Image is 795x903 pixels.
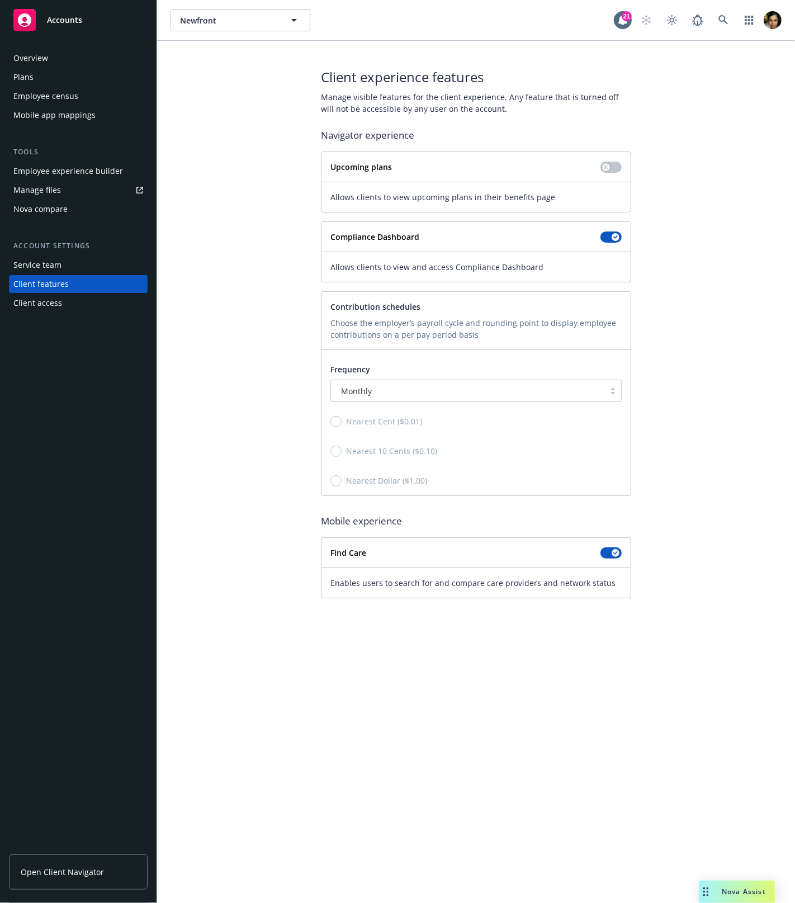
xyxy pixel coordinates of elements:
[13,49,48,67] div: Overview
[330,547,366,558] strong: Find Care
[321,128,631,143] span: Navigator experience
[9,106,148,124] a: Mobile app mappings
[9,200,148,218] a: Nova compare
[13,256,61,274] div: Service team
[330,577,622,589] span: Enables users to search for and compare care providers and network status
[346,415,422,427] span: Nearest Cent ($0.01)
[330,301,622,313] p: Contribution schedules
[13,87,78,105] div: Employee census
[9,162,148,180] a: Employee experience builder
[9,4,148,36] a: Accounts
[321,68,631,87] span: Client experience features
[687,9,709,31] a: Report a Bug
[9,87,148,105] a: Employee census
[9,181,148,199] a: Manage files
[321,514,631,528] span: Mobile experience
[341,385,372,397] span: Monthly
[9,275,148,293] a: Client features
[635,9,657,31] a: Start snowing
[330,261,622,273] span: Allows clients to view and access Compliance Dashboard
[346,475,427,486] span: Nearest Dollar ($1.00)
[330,231,419,242] strong: Compliance Dashboard
[346,445,437,457] span: Nearest 10 Cents ($0.10)
[13,181,61,199] div: Manage files
[699,881,775,903] button: Nova Assist
[171,9,310,31] button: Newfront
[47,16,82,25] span: Accounts
[330,416,342,427] input: Nearest Cent ($0.01)
[21,866,104,878] span: Open Client Navigator
[13,106,96,124] div: Mobile app mappings
[330,162,392,172] strong: Upcoming plans
[722,887,766,896] span: Nova Assist
[321,91,631,115] span: Manage visible features for the client experience. Any feature that is turned off will not be acc...
[661,9,683,31] a: Toggle theme
[9,68,148,86] a: Plans
[712,9,735,31] a: Search
[9,49,148,67] a: Overview
[330,475,342,486] input: Nearest Dollar ($1.00)
[9,294,148,312] a: Client access
[699,881,713,903] div: Drag to move
[180,15,277,26] span: Newfront
[738,9,760,31] a: Switch app
[13,275,69,293] div: Client features
[13,162,123,180] div: Employee experience builder
[13,294,62,312] div: Client access
[13,200,68,218] div: Nova compare
[330,191,622,203] span: Allows clients to view upcoming plans in their benefits page
[13,68,34,86] div: Plans
[622,11,632,21] div: 21
[330,363,622,375] p: Frequency
[9,240,148,252] div: Account settings
[330,317,622,341] p: Choose the employer’s payroll cycle and rounding point to display employee contributions on a per...
[337,385,599,397] span: Monthly
[764,11,782,29] img: photo
[9,256,148,274] a: Service team
[330,446,342,457] input: Nearest 10 Cents ($0.10)
[9,146,148,158] div: Tools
